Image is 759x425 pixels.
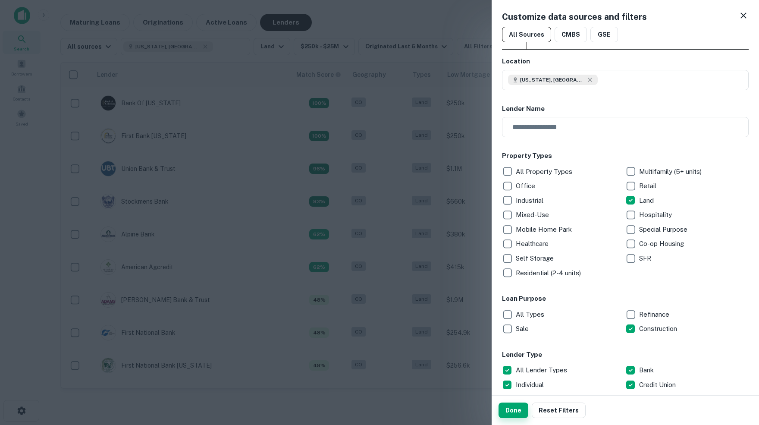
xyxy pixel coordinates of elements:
[516,210,551,220] p: Mixed-Use
[639,167,703,177] p: Multifamily (5+ units)
[502,350,749,360] h6: Lender Type
[590,27,618,42] button: GSE
[639,181,658,191] p: Retail
[502,10,647,23] h5: Customize data sources and filters
[639,224,689,235] p: Special Purpose
[555,27,587,42] button: CMBS
[520,76,585,84] span: [US_STATE], [GEOGRAPHIC_DATA]
[502,57,749,66] h6: Location
[532,403,586,418] button: Reset Filters
[516,380,546,390] p: Individual
[516,195,545,206] p: Industrial
[639,210,674,220] p: Hospitality
[716,356,759,397] iframe: Chat Widget
[516,167,574,177] p: All Property Types
[639,195,655,206] p: Land
[639,365,655,375] p: Bank
[516,181,537,191] p: Office
[516,239,550,249] p: Healthcare
[516,224,574,235] p: Mobile Home Park
[502,294,749,304] h6: Loan Purpose
[639,380,677,390] p: Credit Union
[639,394,699,405] p: Insurance Company
[499,403,528,418] button: Done
[502,151,749,161] h6: Property Types
[639,239,686,249] p: Co-op Housing
[639,309,671,320] p: Refinance
[516,365,569,375] p: All Lender Types
[516,309,546,320] p: All Types
[639,324,679,334] p: Construction
[516,324,530,334] p: Sale
[502,27,551,42] button: All Sources
[639,253,653,264] p: SFR
[502,104,749,114] h6: Lender Name
[516,394,561,405] p: Private Money
[516,268,583,278] p: Residential (2-4 units)
[516,253,555,264] p: Self Storage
